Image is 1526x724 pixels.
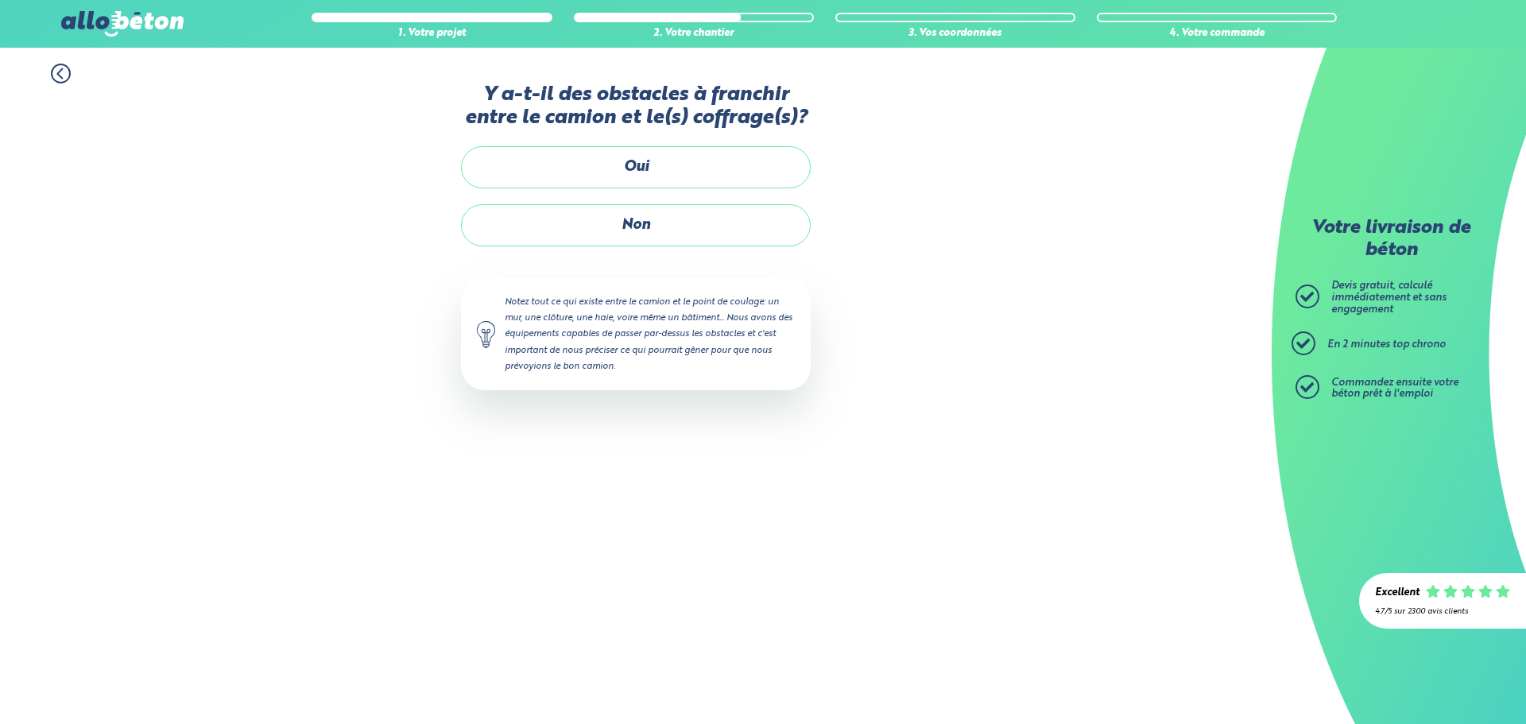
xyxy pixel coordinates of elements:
div: 3. Vos coordonnées [835,28,1075,40]
div: 2. Votre chantier [574,28,814,40]
div: 1. Votre projet [312,28,552,40]
label: Y a-t-il des obstacles à franchir entre le camion et le(s) coffrage(s)? [461,83,811,130]
iframe: Help widget launcher [1385,662,1509,707]
img: allobéton [61,11,184,37]
label: Non [461,204,811,246]
div: Notez tout ce qui existe entre le camion et le point de coulage: un mur, une clôture, une haie, v... [461,278,811,390]
div: 4. Votre commande [1097,28,1337,40]
label: Oui [461,146,811,188]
